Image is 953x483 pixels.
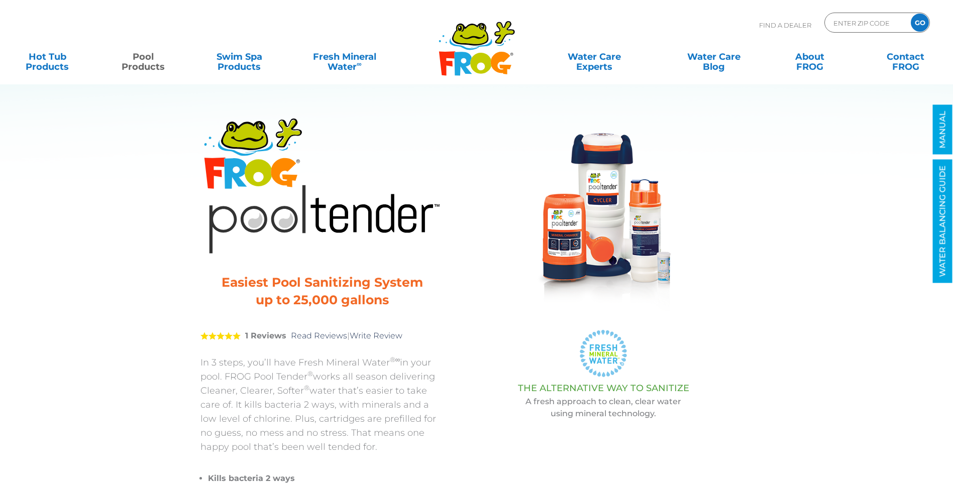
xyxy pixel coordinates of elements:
input: Zip Code Form [832,16,900,30]
a: Read Reviews [291,331,347,340]
a: Hot TubProducts [10,47,85,67]
a: WATER BALANCING GUIDE [933,160,952,283]
p: A fresh approach to clean, clear water using mineral technology. [469,396,738,420]
a: Water CareExperts [534,47,655,67]
sup: ®∞ [390,355,400,364]
a: MANUAL [933,105,952,155]
p: Find A Dealer [759,13,811,38]
sup: ∞ [357,60,362,68]
sup: ® [307,370,313,378]
span: 5 [200,332,241,340]
a: Write Review [350,331,402,340]
a: Fresh MineralWater∞ [298,47,391,67]
p: In 3 steps, you’ll have Fresh Mineral Water in your pool. FROG Pool Tender works all season deliv... [200,355,444,454]
img: Product Logo [200,113,444,256]
img: FROG Pool Tender™ Cycler unit with mineral chamber and chlorine chamber cartridges [503,113,704,314]
strong: 1 Reviews [245,331,286,340]
a: AboutFROG [772,47,847,67]
a: ContactFROG [868,47,943,67]
a: Water CareBlog [676,47,751,67]
sup: ® [304,384,309,392]
h3: Easiest Pool Sanitizing System up to 25,000 gallons [213,274,432,309]
div: | [200,316,444,355]
a: PoolProducts [106,47,181,67]
a: Swim SpaProducts [202,47,277,67]
input: GO [911,14,929,32]
h3: THE ALTERNATIVE WAY TO SANITIZE [469,383,738,393]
